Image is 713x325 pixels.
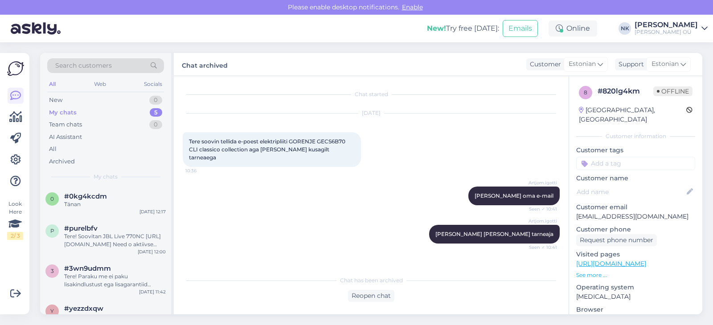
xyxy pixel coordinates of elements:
span: Artjom.igotti [524,218,557,224]
div: All [49,145,57,154]
div: Customer information [576,132,695,140]
span: Seen ✓ 10:41 [524,206,557,212]
div: [DATE] [183,109,560,117]
p: Customer name [576,174,695,183]
div: All [47,78,57,90]
div: Tänan [64,200,166,208]
span: 0 [50,195,54,202]
div: Web [92,78,108,90]
img: Askly Logo [7,60,24,77]
span: [PERSON_NAME] oma e-mail [475,192,553,199]
div: 0 [149,120,162,129]
span: 8 [584,89,587,96]
div: 5 [150,108,162,117]
span: Enable [399,3,426,11]
div: Chat started [183,90,560,98]
div: [GEOGRAPHIC_DATA], [GEOGRAPHIC_DATA] [579,106,686,124]
div: Look Here [7,200,23,240]
span: 3 [51,268,54,274]
span: Estonian [569,59,596,69]
div: Try free [DATE]: [427,23,499,34]
p: [EMAIL_ADDRESS][DOMAIN_NAME] [576,212,695,221]
div: Team chats [49,120,82,129]
span: Search customers [55,61,112,70]
p: Customer email [576,203,695,212]
span: y [50,308,54,314]
input: Add name [577,187,685,197]
label: Chat archived [182,58,228,70]
button: Emails [503,20,538,37]
div: Socials [142,78,164,90]
div: # 820lg4km [598,86,653,97]
span: #yezzdxqw [64,305,103,313]
div: Tere! Paraku me ei paku lisakindlustust ega lisagarantiid telefonidele [64,272,166,288]
a: [URL][DOMAIN_NAME] [576,260,646,268]
div: Support [615,60,644,69]
span: Seen ✓ 10:41 [524,244,557,251]
span: #purelbfv [64,224,98,232]
div: AI Assistant [49,133,82,142]
a: [PERSON_NAME][PERSON_NAME] OÜ [635,21,708,36]
div: 0 [149,96,162,105]
div: Request phone number [576,234,657,246]
div: NK [619,22,631,35]
span: 10:36 [185,167,219,174]
p: [MEDICAL_DATA] [576,292,695,301]
b: New! [427,24,446,32]
p: Visited pages [576,250,695,259]
span: Chat has been archived [340,276,403,284]
div: Customer [526,60,561,69]
div: 2 / 3 [7,232,23,240]
div: [DATE] 12:00 [138,248,166,255]
div: [PERSON_NAME] OÜ [635,28,698,36]
div: Archived [49,157,75,166]
input: Add a tag [576,157,695,170]
p: Browser [576,305,695,314]
div: [DATE] 12:17 [139,208,166,215]
span: [PERSON_NAME] [PERSON_NAME] tarneaja [435,231,553,237]
p: Customer tags [576,146,695,155]
div: Online [549,20,597,37]
span: Artjom.igotti [524,179,557,186]
p: Customer phone [576,225,695,234]
p: Operating system [576,283,695,292]
span: Tere soovin tellida e-poest elektripliiti GORENJE GECS6B70 CLI classico collection aga [PERSON_NA... [189,138,347,161]
span: Estonian [652,59,679,69]
p: See more ... [576,271,695,279]
span: My chats [94,173,118,181]
div: Reopen chat [348,290,394,302]
span: Offline [653,86,693,96]
div: [DATE] 11:42 [139,288,166,295]
div: My chats [49,108,77,117]
div: [PERSON_NAME] [635,21,698,28]
span: p [50,227,54,234]
div: Tere! Soovitan JBL Live 770NC [URL][DOMAIN_NAME] Need o aktiivse mürasummutusega ning on võimalik... [64,232,166,248]
span: #0kg4kcdm [64,192,107,200]
div: New [49,96,62,105]
span: #3wn9udmm [64,264,111,272]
